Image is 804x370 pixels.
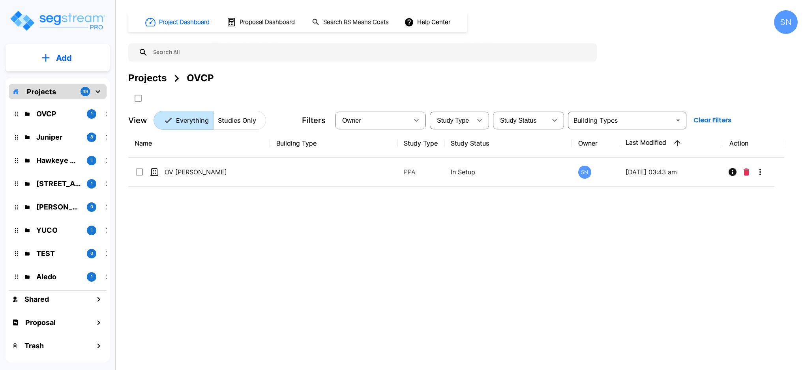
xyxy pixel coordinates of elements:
button: Search RS Means Costs [309,15,393,30]
h1: Project Dashboard [159,18,210,27]
p: PPA [404,167,439,177]
p: Everything [176,116,209,125]
th: Owner [572,129,619,158]
p: Hawkeye Medical LLC [36,155,81,166]
p: Studies Only [218,116,256,125]
span: Study Status [500,117,537,124]
span: Owner [342,117,361,124]
p: 0 [90,250,93,257]
div: Projects [128,71,167,85]
p: [DATE] 03:43 am [626,167,717,177]
p: Signorelli [36,202,81,212]
div: SN [578,166,591,179]
img: Logo [9,9,106,32]
p: 1 [91,273,93,280]
p: 1 [91,110,93,117]
p: 1 [91,157,93,164]
h1: Proposal [25,317,56,328]
h1: Trash [24,340,44,351]
div: Select [495,109,547,131]
p: OVCP [36,108,81,119]
h1: Shared [24,294,49,305]
div: Platform [154,111,266,130]
button: Add [6,47,110,69]
button: Info [725,164,740,180]
button: Everything [154,111,214,130]
button: Help Center [403,15,454,30]
button: Studies Only [213,111,266,130]
p: Juniper [36,132,81,142]
p: Aledo [36,271,81,282]
p: In Setup [451,167,566,177]
div: OVCP [187,71,214,85]
p: View [128,114,147,126]
h1: Proposal Dashboard [240,18,295,27]
button: More-Options [752,164,768,180]
p: Projects [27,86,56,97]
th: Name [128,129,270,158]
p: Filters [302,114,326,126]
p: YUCO [36,225,81,235]
div: Select [337,109,409,131]
th: Action [723,129,784,158]
h1: Search RS Means Costs [323,18,389,27]
th: Study Status [444,129,572,158]
button: Delete [740,164,752,180]
div: SN [774,10,798,34]
p: 1 [91,180,93,187]
th: Last Modified [619,129,723,158]
p: TEST [36,248,81,259]
th: Building Type [270,129,397,158]
button: Clear Filters [690,112,735,128]
span: Study Type [437,117,469,124]
p: 8 [90,134,93,140]
th: Study Type [397,129,445,158]
p: 1 [91,227,93,234]
button: Open [673,115,684,126]
button: SelectAll [130,90,146,106]
button: Project Dashboard [142,13,214,31]
p: 39 [82,88,88,95]
p: 0 [90,204,93,210]
p: OV [PERSON_NAME] [165,167,244,177]
div: Select [431,109,472,131]
button: Proposal Dashboard [223,14,299,30]
input: Building Types [570,115,671,126]
p: 138 Polecat Lane [36,178,81,189]
input: Search All [148,43,593,62]
p: Add [56,52,72,64]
